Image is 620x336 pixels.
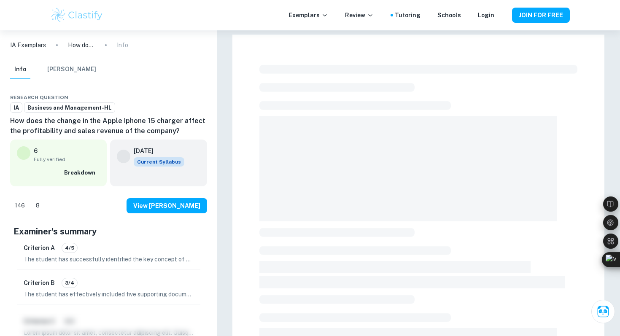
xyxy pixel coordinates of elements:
p: The student has effectively included five supporting documents in the work, covering a range of a... [24,290,194,299]
button: Breakdown [62,167,100,179]
button: Ask Clai [591,300,615,323]
div: Share [175,92,182,102]
h6: Criterion B [24,278,55,288]
p: 6 [34,146,38,156]
p: The student has successfully identified the key concept of change and showcased it on the title p... [24,255,194,264]
a: Login [478,11,494,20]
a: Business and Management-HL [24,102,115,113]
span: Research question [10,94,68,101]
div: Download [183,92,190,102]
div: This exemplar is based on the current syllabus. Feel free to refer to it for inspiration/ideas wh... [134,157,184,167]
span: 146 [10,202,30,210]
span: 8 [31,202,44,210]
div: Bookmark [192,92,199,102]
span: 3/4 [62,279,77,287]
p: How does the change in the Apple Iphone 15 charger affect the profitability and sales revenue of ... [68,40,95,50]
span: Current Syllabus [134,157,184,167]
p: Info [117,40,128,50]
p: Review [345,11,374,20]
h5: Examiner's summary [13,225,204,238]
button: View [PERSON_NAME] [127,198,207,213]
span: Fully verified [34,156,100,163]
a: IA [10,102,22,113]
button: Info [10,60,30,79]
button: Help and Feedback [501,13,505,17]
span: IA [11,104,22,112]
button: JOIN FOR FREE [512,8,570,23]
a: Schools [437,11,461,20]
a: Tutoring [395,11,421,20]
h6: Criterion A [24,243,55,253]
div: Dislike [31,199,44,212]
div: Report issue [200,92,207,102]
h6: How does the change in the Apple Iphone 15 charger affect the profitability and sales revenue of ... [10,116,207,136]
span: Business and Management-HL [24,104,115,112]
span: 4/5 [62,244,77,252]
button: [PERSON_NAME] [47,60,96,79]
h6: [DATE] [134,146,178,156]
p: Exemplars [289,11,328,20]
div: Like [10,199,30,212]
a: IA Exemplars [10,40,46,50]
img: Clastify logo [50,7,104,24]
